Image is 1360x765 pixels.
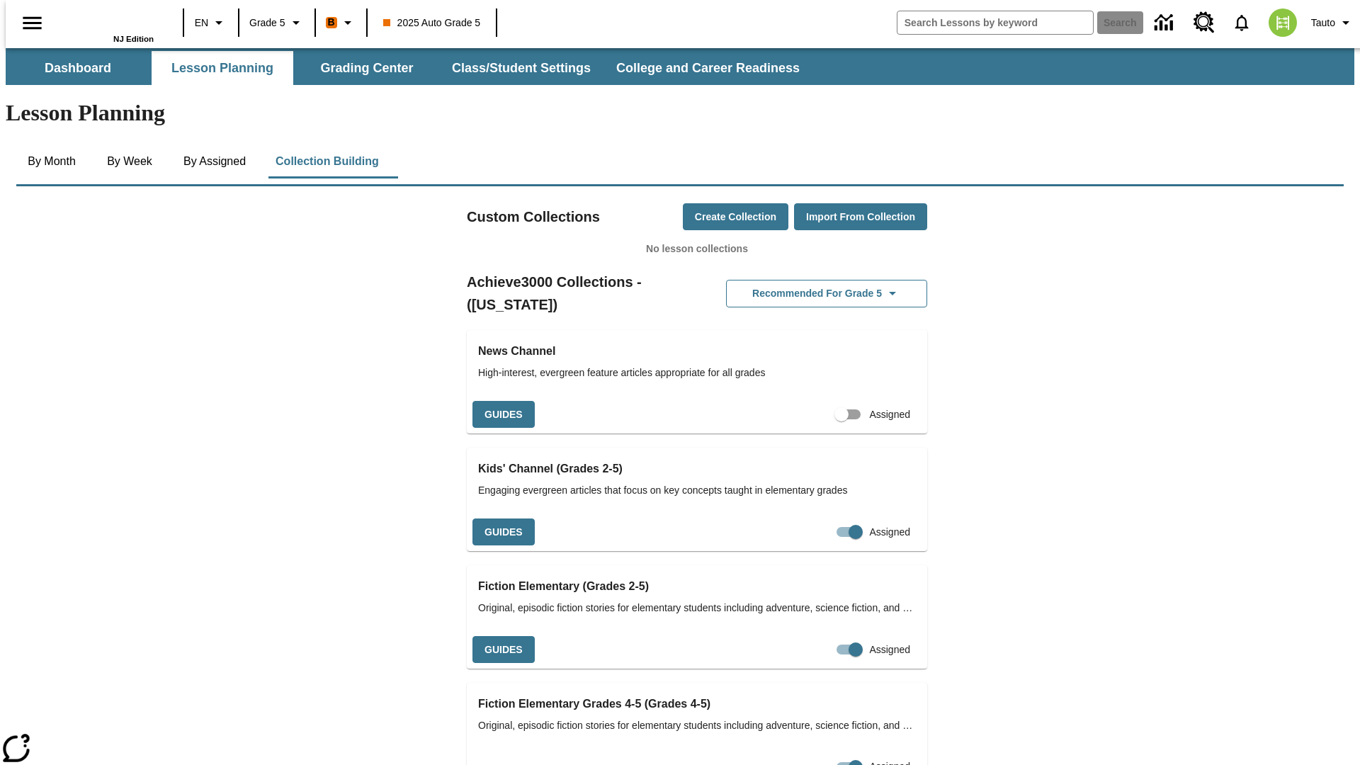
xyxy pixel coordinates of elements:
button: Grade: Grade 5, Select a grade [244,10,310,35]
button: Class/Student Settings [441,51,602,85]
h1: Lesson Planning [6,100,1354,126]
img: avatar image [1269,8,1297,37]
span: Tauto [1311,16,1335,30]
span: Original, episodic fiction stories for elementary students including adventure, science fiction, ... [478,718,916,733]
button: Open side menu [11,2,53,44]
h3: News Channel [478,341,916,361]
span: EN [195,16,208,30]
button: Import from Collection [794,203,927,231]
div: SubNavbar [6,51,812,85]
h3: Fiction Elementary (Grades 2-5) [478,577,916,596]
button: Language: EN, Select a language [188,10,234,35]
button: Guides [472,636,535,664]
button: Guides [472,518,535,546]
button: Boost Class color is orange. Change class color [320,10,362,35]
span: 2025 Auto Grade 5 [383,16,481,30]
h3: Kids' Channel (Grades 2-5) [478,459,916,479]
div: Home [62,5,154,43]
button: Lesson Planning [152,51,293,85]
a: Data Center [1146,4,1185,42]
button: Grading Center [296,51,438,85]
span: Assigned [869,642,910,657]
span: Engaging evergreen articles that focus on key concepts taught in elementary grades [478,483,916,498]
button: Profile/Settings [1305,10,1360,35]
span: NJ Edition [113,35,154,43]
a: Home [62,6,154,35]
button: College and Career Readiness [605,51,811,85]
button: Create Collection [683,203,788,231]
span: Grade 5 [249,16,285,30]
h2: Custom Collections [467,205,600,228]
button: Dashboard [7,51,149,85]
button: By Assigned [172,144,257,178]
input: search field [897,11,1093,34]
span: Original, episodic fiction stories for elementary students including adventure, science fiction, ... [478,601,916,616]
button: By Week [94,144,165,178]
a: Resource Center, Will open in new tab [1185,4,1223,42]
h2: Achieve3000 Collections - ([US_STATE]) [467,271,697,316]
button: Recommended for Grade 5 [726,280,927,307]
span: B [328,13,335,31]
span: Assigned [869,525,910,540]
button: Collection Building [264,144,390,178]
a: Notifications [1223,4,1260,41]
span: High-interest, evergreen feature articles appropriate for all grades [478,365,916,380]
span: Assigned [869,407,910,422]
button: By Month [16,144,87,178]
div: SubNavbar [6,48,1354,85]
p: No lesson collections [467,242,927,256]
button: Select a new avatar [1260,4,1305,41]
button: Guides [472,401,535,429]
h3: Fiction Elementary Grades 4-5 (Grades 4-5) [478,694,916,714]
